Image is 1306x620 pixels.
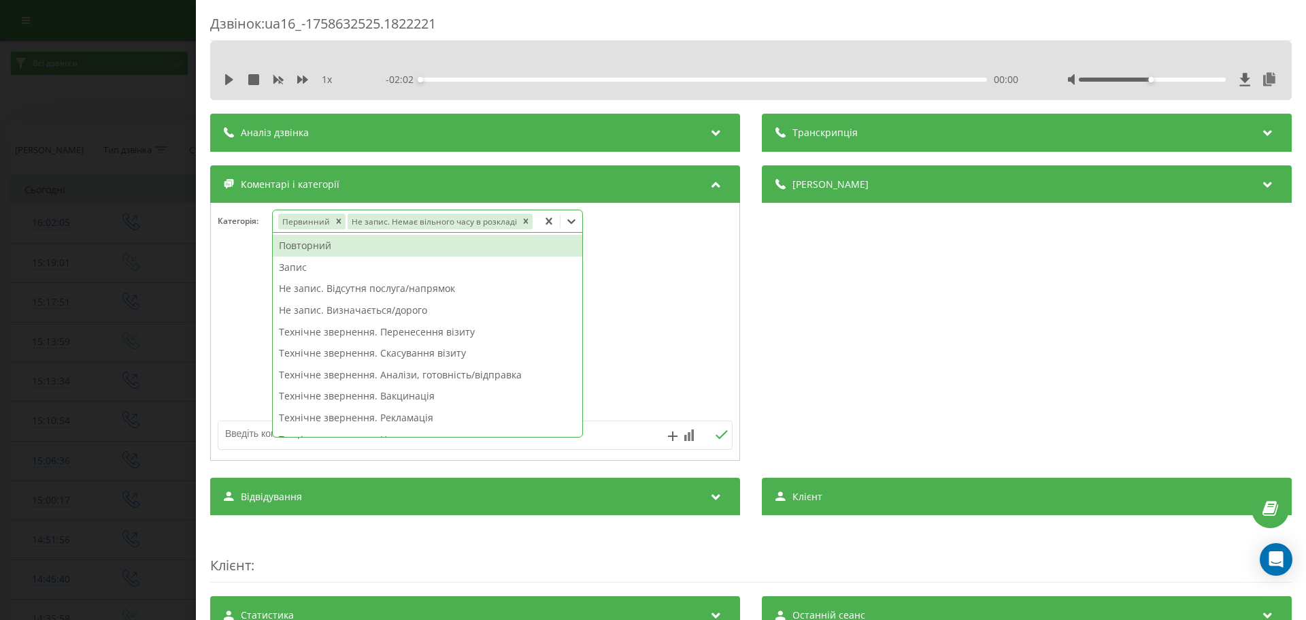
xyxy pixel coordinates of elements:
[273,321,582,343] div: Технічне звернення. Перенесення візиту
[322,73,332,86] span: 1 x
[273,364,582,386] div: Технічне звернення. Аналізи, готовність/відправка
[792,126,858,140] span: Транскрипція
[241,178,339,191] span: Коментарі і категорії
[241,126,309,140] span: Аналіз дзвінка
[1149,77,1154,82] div: Accessibility label
[386,73,420,86] span: - 02:02
[210,556,251,574] span: Клієнт
[1260,543,1292,576] div: Open Intercom Messenger
[278,214,332,229] div: Первинний
[994,73,1018,86] span: 00:00
[273,235,582,257] div: Повторний
[332,214,346,229] div: Remove Первинний
[348,214,519,229] div: Не запис. Немає вільного часу в розкладі
[218,216,272,226] h4: Категорія :
[792,490,822,504] span: Клієнт
[210,529,1292,583] div: :
[273,429,582,451] div: Технічне звернення. Не залишав заявку
[241,490,302,504] span: Відвідування
[519,214,533,229] div: Remove Не запис. Немає вільного часу в розкладі
[210,14,1292,41] div: Дзвінок : ua16_-1758632525.1822221
[273,407,582,429] div: Технічне звернення. Рекламація
[418,77,423,82] div: Accessibility label
[792,178,869,191] span: [PERSON_NAME]
[273,342,582,364] div: Технічне звернення. Скасування візиту
[273,257,582,278] div: Запис
[273,299,582,321] div: Не запис. Визначається/дорого
[273,385,582,407] div: Технічне звернення. Вакцинація
[273,278,582,299] div: Не запис. Відсутня послуга/напрямок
